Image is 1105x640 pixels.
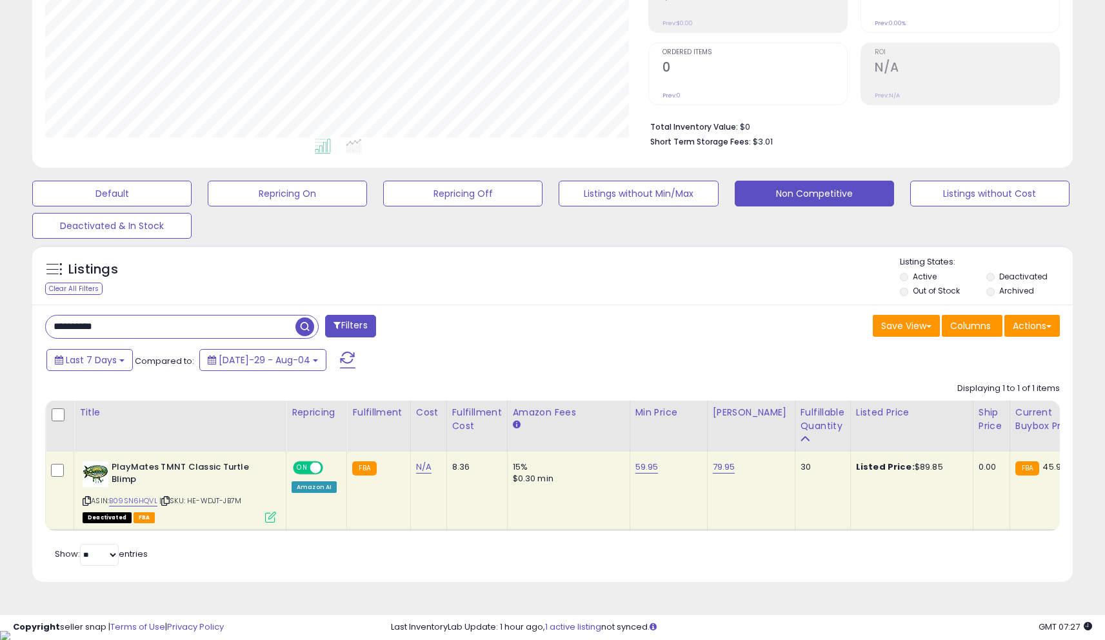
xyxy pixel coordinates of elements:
label: Out of Stock [913,285,960,296]
li: $0 [650,118,1050,134]
div: Fulfillment Cost [452,406,502,433]
a: N/A [416,461,432,474]
div: Repricing [292,406,341,419]
a: 79.95 [713,461,735,474]
div: Listed Price [856,406,968,419]
div: Current Buybox Price [1015,406,1082,433]
b: Short Term Storage Fees: [650,136,751,147]
span: FBA [134,512,155,523]
button: [DATE]-29 - Aug-04 [199,349,326,371]
strong: Copyright [13,621,60,633]
div: $89.85 [856,461,963,473]
div: 8.36 [452,461,497,473]
label: Active [913,271,937,282]
div: Fulfillment [352,406,404,419]
div: Last InventoryLab Update: 1 hour ago, not synced. [391,621,1092,634]
div: Min Price [635,406,702,419]
div: Cost [416,406,441,419]
span: ON [294,463,310,474]
span: 45.91 [1042,461,1064,473]
button: Repricing On [208,181,367,206]
small: Amazon Fees. [513,419,521,431]
button: Repricing Off [383,181,543,206]
p: Listing States: [900,256,1073,268]
a: Terms of Use [110,621,165,633]
span: [DATE]-29 - Aug-04 [219,354,310,366]
span: All listings that are unavailable for purchase on Amazon for any reason other than out-of-stock [83,512,132,523]
small: FBA [1015,461,1039,475]
b: Listed Price: [856,461,915,473]
button: Non Competitive [735,181,894,206]
div: Fulfillable Quantity [801,406,845,433]
div: [PERSON_NAME] [713,406,790,419]
span: Columns [950,319,991,332]
button: Actions [1004,315,1060,337]
span: Compared to: [135,355,194,367]
div: 30 [801,461,841,473]
button: Last 7 Days [46,349,133,371]
b: Total Inventory Value: [650,121,738,132]
label: Archived [999,285,1034,296]
small: Prev: 0.00% [875,19,906,27]
small: Prev: N/A [875,92,900,99]
button: Filters [325,315,375,337]
b: PlayMates TMNT Classic Turtle Blimp [112,461,268,488]
small: Prev: $0.00 [662,19,693,27]
div: $0.30 min [513,473,620,485]
button: Deactivated & In Stock [32,213,192,239]
span: Ordered Items [662,49,847,56]
button: Columns [942,315,1002,337]
button: Default [32,181,192,206]
div: Title [79,406,281,419]
a: 1 active listing [545,621,601,633]
button: Save View [873,315,940,337]
div: ASIN: [83,461,276,521]
div: Amazon Fees [513,406,624,419]
h2: 0 [662,60,847,77]
span: 2025-08-13 07:27 GMT [1039,621,1092,633]
span: OFF [321,463,342,474]
button: Listings without Cost [910,181,1070,206]
span: ROI [875,49,1059,56]
a: Privacy Policy [167,621,224,633]
h5: Listings [68,261,118,279]
div: 15% [513,461,620,473]
img: 51aRKL5deiL._SL40_.jpg [83,461,108,487]
h2: N/A [875,60,1059,77]
span: Show: entries [55,548,148,560]
button: Listings without Min/Max [559,181,718,206]
label: Deactivated [999,271,1048,282]
span: Last 7 Days [66,354,117,366]
a: B09SN6HQVL [109,495,157,506]
div: Clear All Filters [45,283,103,295]
div: Ship Price [979,406,1004,433]
div: Amazon AI [292,481,337,493]
a: 59.95 [635,461,659,474]
small: FBA [352,461,376,475]
span: $3.01 [753,135,773,148]
div: Displaying 1 to 1 of 1 items [957,383,1060,395]
div: seller snap | | [13,621,224,634]
span: | SKU: HE-WDJT-JB7M [159,495,241,506]
div: 0.00 [979,461,1000,473]
small: Prev: 0 [662,92,681,99]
